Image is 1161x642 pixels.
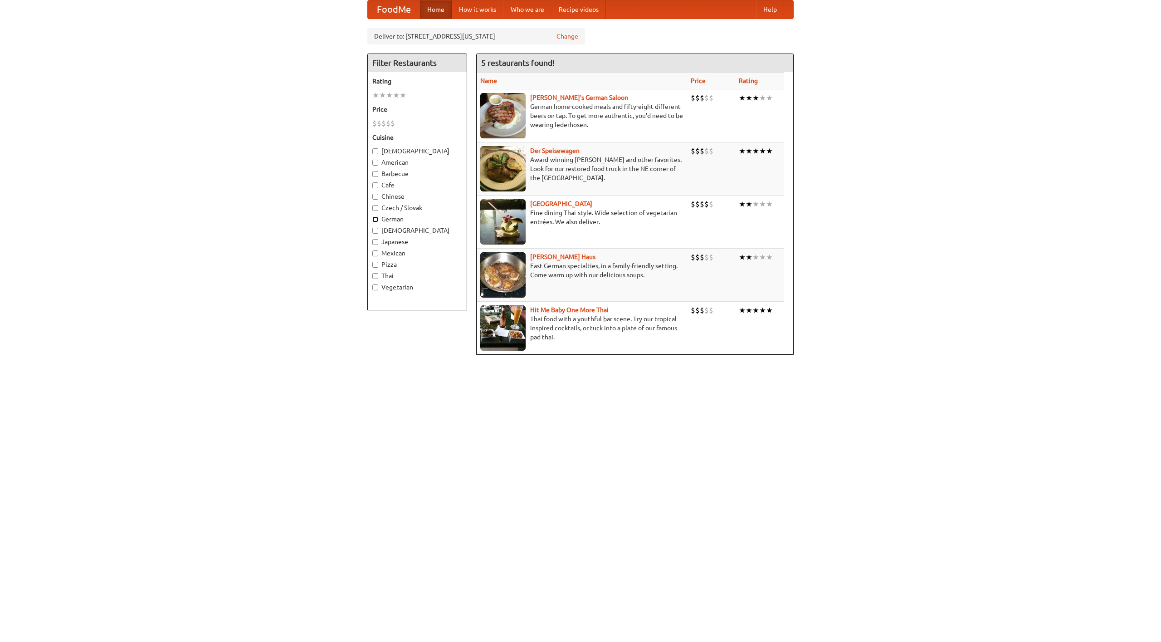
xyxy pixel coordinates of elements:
img: esthers.jpg [480,93,526,138]
label: Czech / Slovak [372,203,462,212]
input: Thai [372,273,378,279]
li: $ [372,118,377,128]
label: Vegetarian [372,283,462,292]
input: Czech / Slovak [372,205,378,211]
li: $ [700,146,704,156]
input: German [372,216,378,222]
a: [GEOGRAPHIC_DATA] [530,200,592,207]
li: ★ [752,305,759,315]
li: ★ [752,199,759,209]
img: speisewagen.jpg [480,146,526,191]
li: $ [700,252,704,262]
li: $ [377,118,381,128]
a: Price [691,77,706,84]
li: ★ [739,93,746,103]
li: $ [700,199,704,209]
a: How it works [452,0,503,19]
h4: Filter Restaurants [368,54,467,72]
input: Mexican [372,250,378,256]
p: Fine dining Thai-style. Wide selection of vegetarian entrées. We also deliver. [480,208,683,226]
label: Cafe [372,181,462,190]
li: $ [709,252,713,262]
p: Thai food with a youthful bar scene. Try our tropical inspired cocktails, or tuck into a plate of... [480,314,683,342]
li: ★ [766,252,773,262]
a: Der Speisewagen [530,147,580,154]
li: $ [695,305,700,315]
a: Hit Me Baby One More Thai [530,306,609,314]
li: ★ [766,305,773,315]
li: $ [390,118,395,128]
li: ★ [379,90,386,100]
input: [DEMOGRAPHIC_DATA] [372,228,378,234]
li: ★ [752,252,759,262]
a: Home [420,0,452,19]
li: $ [709,146,713,156]
li: $ [709,93,713,103]
a: FoodMe [368,0,420,19]
li: ★ [746,146,752,156]
li: $ [704,199,709,209]
li: $ [695,199,700,209]
p: German home-cooked meals and fifty-eight different beers on tap. To get more authentic, you'd nee... [480,102,683,129]
li: $ [381,118,386,128]
h5: Rating [372,77,462,86]
li: ★ [739,199,746,209]
li: $ [704,93,709,103]
input: [DEMOGRAPHIC_DATA] [372,148,378,154]
ng-pluralize: 5 restaurants found! [481,59,555,67]
label: Pizza [372,260,462,269]
li: $ [700,93,704,103]
li: $ [691,146,695,156]
input: Cafe [372,182,378,188]
label: Japanese [372,237,462,246]
p: Award-winning [PERSON_NAME] and other favorites. Look for our restored food truck in the NE corne... [480,155,683,182]
li: $ [695,93,700,103]
li: $ [691,305,695,315]
li: $ [691,252,695,262]
li: ★ [746,199,752,209]
li: $ [704,305,709,315]
input: Vegetarian [372,284,378,290]
li: ★ [759,93,766,103]
li: ★ [393,90,400,100]
li: ★ [752,93,759,103]
li: ★ [739,305,746,315]
input: American [372,160,378,166]
p: East German specialties, in a family-friendly setting. Come warm up with our delicious soups. [480,261,683,279]
li: ★ [759,252,766,262]
div: Deliver to: [STREET_ADDRESS][US_STATE] [367,28,585,44]
li: $ [691,93,695,103]
img: kohlhaus.jpg [480,252,526,298]
li: $ [709,199,713,209]
a: Change [556,32,578,41]
li: ★ [766,199,773,209]
li: ★ [386,90,393,100]
li: ★ [746,93,752,103]
b: [PERSON_NAME]'s German Saloon [530,94,628,101]
input: Japanese [372,239,378,245]
input: Pizza [372,262,378,268]
input: Barbecue [372,171,378,177]
h5: Cuisine [372,133,462,142]
li: $ [704,146,709,156]
li: $ [695,252,700,262]
li: $ [704,252,709,262]
li: ★ [739,146,746,156]
li: ★ [746,252,752,262]
li: ★ [766,146,773,156]
li: ★ [766,93,773,103]
a: Help [756,0,784,19]
li: ★ [752,146,759,156]
b: [PERSON_NAME] Haus [530,253,595,260]
li: $ [700,305,704,315]
h5: Price [372,105,462,114]
li: $ [709,305,713,315]
label: Barbecue [372,169,462,178]
label: Mexican [372,249,462,258]
img: satay.jpg [480,199,526,245]
li: $ [695,146,700,156]
li: ★ [759,146,766,156]
li: ★ [739,252,746,262]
